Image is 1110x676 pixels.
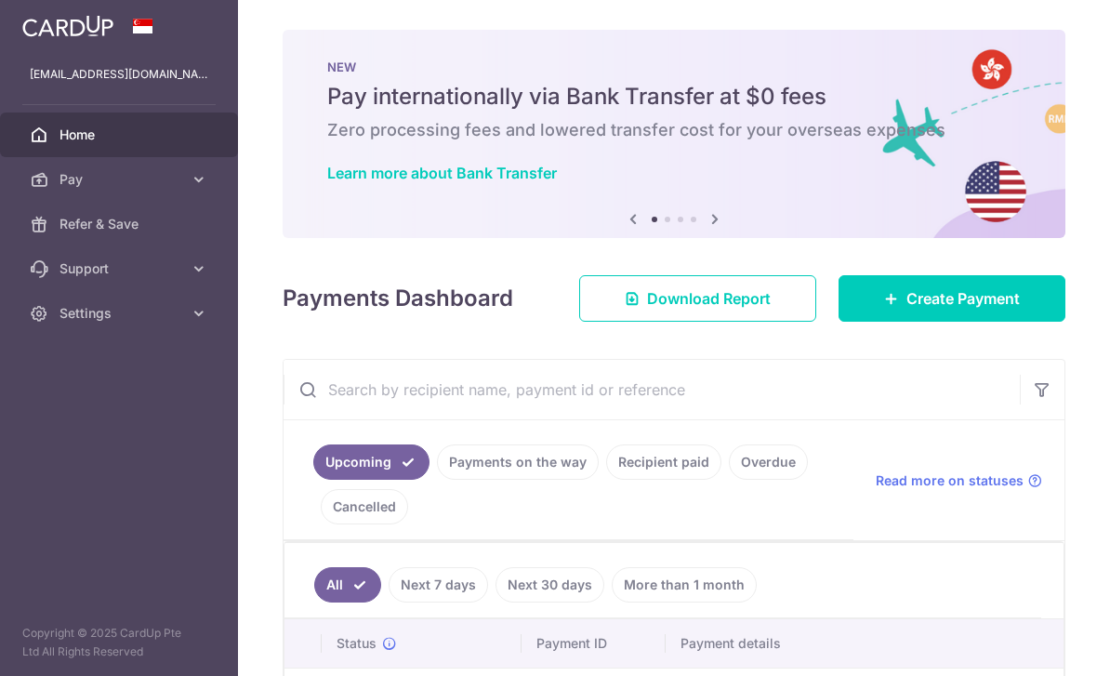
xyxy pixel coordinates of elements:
[327,119,1021,141] h6: Zero processing fees and lowered transfer cost for your overseas expenses
[839,275,1065,322] a: Create Payment
[22,15,113,37] img: CardUp
[522,619,666,668] th: Payment ID
[284,360,1020,419] input: Search by recipient name, payment id or reference
[283,30,1065,238] img: Bank transfer banner
[437,444,599,480] a: Payments on the way
[327,82,1021,112] h5: Pay internationally via Bank Transfer at $0 fees
[606,444,721,480] a: Recipient paid
[647,287,771,310] span: Download Report
[59,126,182,144] span: Home
[314,567,381,603] a: All
[30,65,208,84] p: [EMAIL_ADDRESS][DOMAIN_NAME]
[876,471,1024,490] span: Read more on statuses
[327,164,557,182] a: Learn more about Bank Transfer
[59,304,182,323] span: Settings
[337,634,377,653] span: Status
[59,259,182,278] span: Support
[729,444,808,480] a: Overdue
[283,282,513,315] h4: Payments Dashboard
[59,215,182,233] span: Refer & Save
[327,60,1021,74] p: NEW
[389,567,488,603] a: Next 7 days
[612,567,757,603] a: More than 1 month
[321,489,408,524] a: Cancelled
[906,287,1020,310] span: Create Payment
[313,444,429,480] a: Upcoming
[496,567,604,603] a: Next 30 days
[59,170,182,189] span: Pay
[666,619,1080,668] th: Payment details
[579,275,816,322] a: Download Report
[876,471,1042,490] a: Read more on statuses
